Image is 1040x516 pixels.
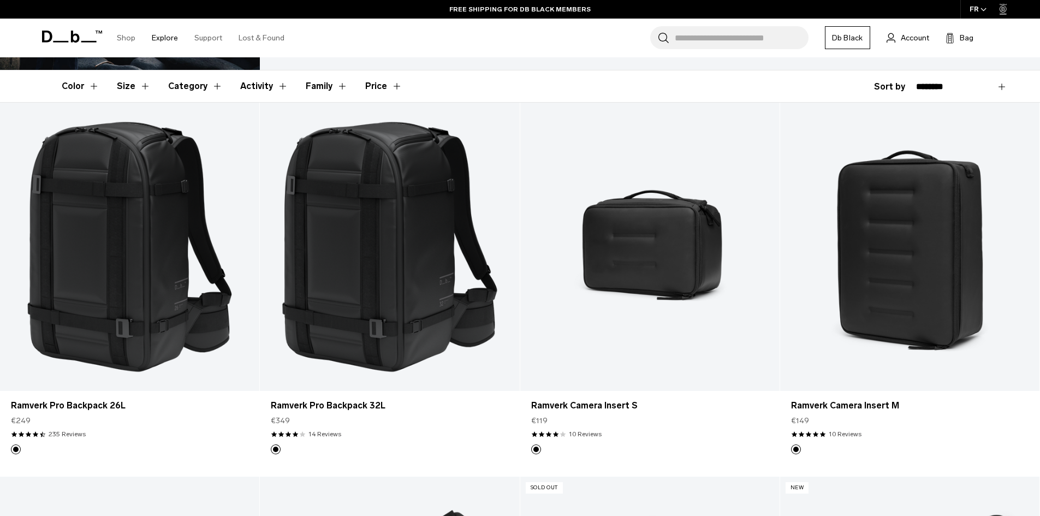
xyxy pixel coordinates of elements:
span: €349 [271,415,290,426]
a: Ramverk Pro Backpack 26L [11,399,248,412]
span: Bag [960,32,973,44]
a: Lost & Found [239,19,284,57]
a: 10 reviews [829,429,861,439]
a: Account [887,31,929,44]
button: Toggle Filter [306,70,348,102]
span: €149 [791,415,809,426]
button: Toggle Filter [62,70,99,102]
button: Black Out [791,444,801,454]
button: Black Out [531,444,541,454]
a: Shop [117,19,135,57]
a: Ramverk Camera Insert M [791,399,1029,412]
button: Black Out [271,444,281,454]
span: Account [901,32,929,44]
button: Toggle Filter [168,70,223,102]
a: Ramverk Pro Backpack 32L [271,399,508,412]
p: New [786,482,809,494]
button: Toggle Filter [240,70,288,102]
a: 14 reviews [308,429,341,439]
a: Ramverk Camera Insert M [780,103,1039,391]
p: Sold Out [526,482,563,494]
a: Support [194,19,222,57]
a: 10 reviews [569,429,602,439]
a: 235 reviews [49,429,86,439]
span: €119 [531,415,548,426]
a: Db Black [825,26,870,49]
a: Ramverk Camera Insert S [520,103,780,391]
nav: Main Navigation [109,19,293,57]
button: Black Out [11,444,21,454]
span: €249 [11,415,31,426]
a: Ramverk Pro Backpack 32L [260,103,519,391]
button: Toggle Filter [117,70,151,102]
a: FREE SHIPPING FOR DB BLACK MEMBERS [449,4,591,14]
a: Explore [152,19,178,57]
button: Bag [946,31,973,44]
a: Ramverk Camera Insert S [531,399,769,412]
button: Toggle Price [365,70,402,102]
